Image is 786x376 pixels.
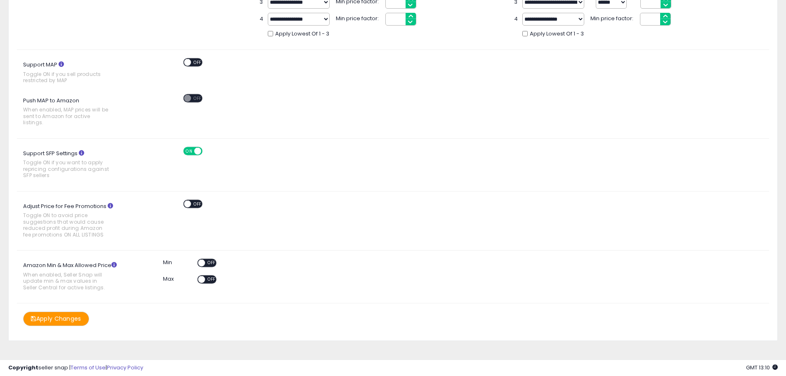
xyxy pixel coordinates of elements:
a: Privacy Policy [107,364,143,371]
span: When enabled, MAP prices will be sent to Amazon for active listings. [23,106,111,125]
span: OFF [201,147,215,154]
span: Toggle ON if you want to apply repricing configurations against SFP sellers [23,159,111,178]
span: Min price factor: [590,13,636,23]
span: OFF [205,260,218,267]
span: Apply Lowest Of 1 - 3 [530,30,584,38]
label: Amazon Min & Max Allowed Price [17,259,132,295]
span: 4 [514,15,518,23]
label: Push MAP to Amazon [17,94,132,130]
label: Support SFP Settings [17,147,132,183]
div: seller snap | | [8,364,143,372]
span: 4 [260,15,264,23]
label: Support MAP [17,58,132,88]
span: OFF [191,59,204,66]
span: Toggle ON to avoid price suggestions that would cause reduced profit during Amazon fee promotions... [23,212,111,238]
span: 2025-09-17 13:10 GMT [746,364,778,371]
strong: Copyright [8,364,38,371]
span: OFF [191,200,204,207]
label: Min [163,259,172,267]
span: Min price factor: [336,13,381,23]
label: Adjust Price for Fee Promotions [17,200,132,242]
a: Terms of Use [71,364,106,371]
span: Toggle ON if you sell products restricted by MAP [23,71,111,84]
span: OFF [205,276,218,283]
span: Apply Lowest Of 1 - 3 [275,30,329,38]
span: ON [184,147,194,154]
span: OFF [191,95,204,102]
button: Apply Changes [23,312,89,326]
span: When enabled, Seller Snap will update min & max values in Seller Central for active listings. [23,272,111,291]
label: Max [163,275,174,283]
